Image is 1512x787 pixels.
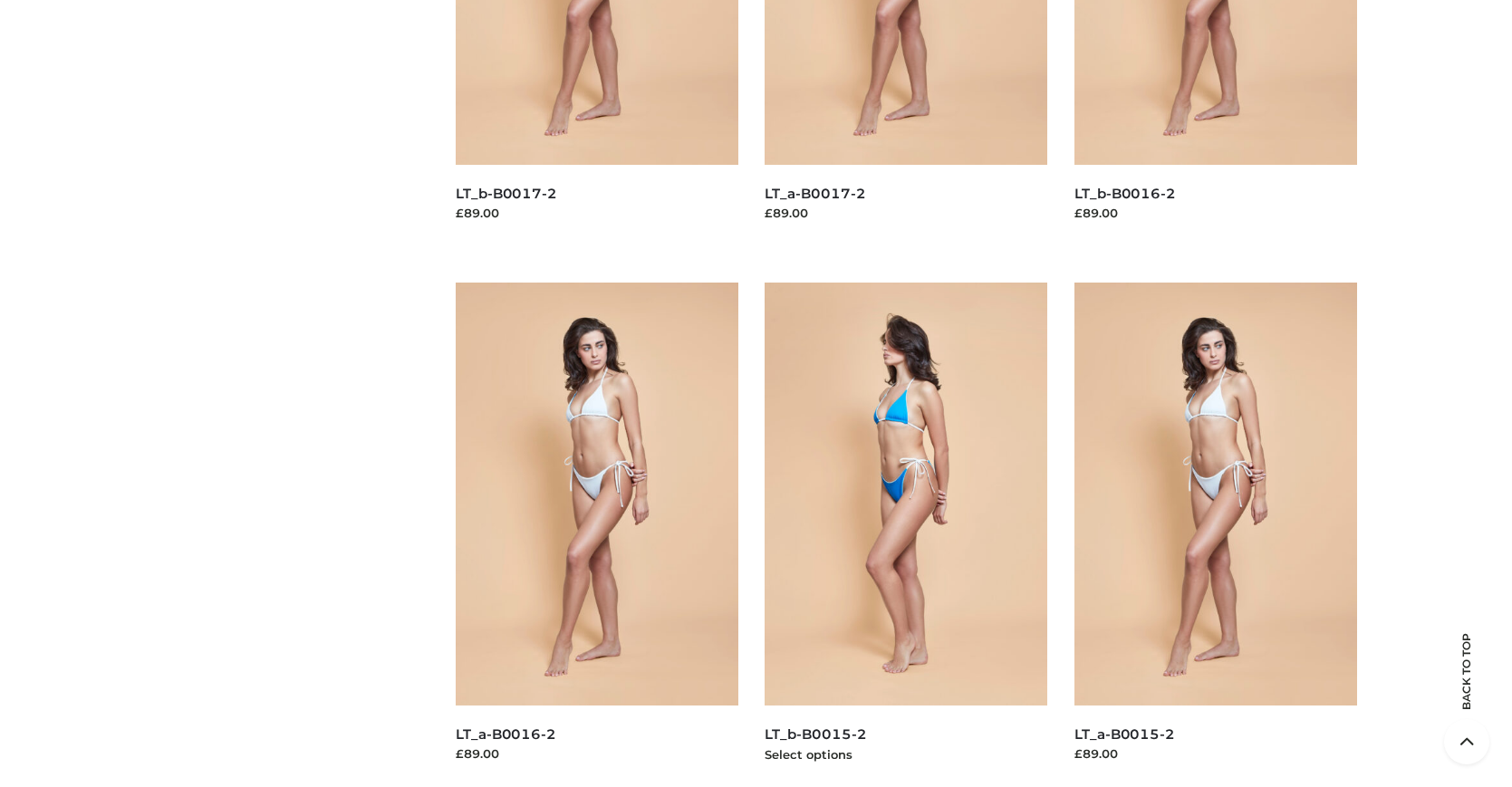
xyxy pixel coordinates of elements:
a: LT_a-B0015-2 [1074,725,1175,743]
span: Back to top [1444,665,1489,710]
div: £89.00 [1074,204,1357,222]
div: £89.00 [1074,744,1357,763]
a: LT_b-B0017-2 [456,185,557,202]
div: £89.00 [456,744,738,763]
div: £89.00 [456,204,738,222]
div: £89.00 [765,204,1047,222]
a: LT_a-B0016-2 [456,725,556,743]
a: LT_a-B0017-2 [765,185,865,202]
a: LT_b-B0015-2 [765,725,866,743]
a: Select options [765,747,852,762]
a: LT_b-B0016-2 [1074,185,1176,202]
